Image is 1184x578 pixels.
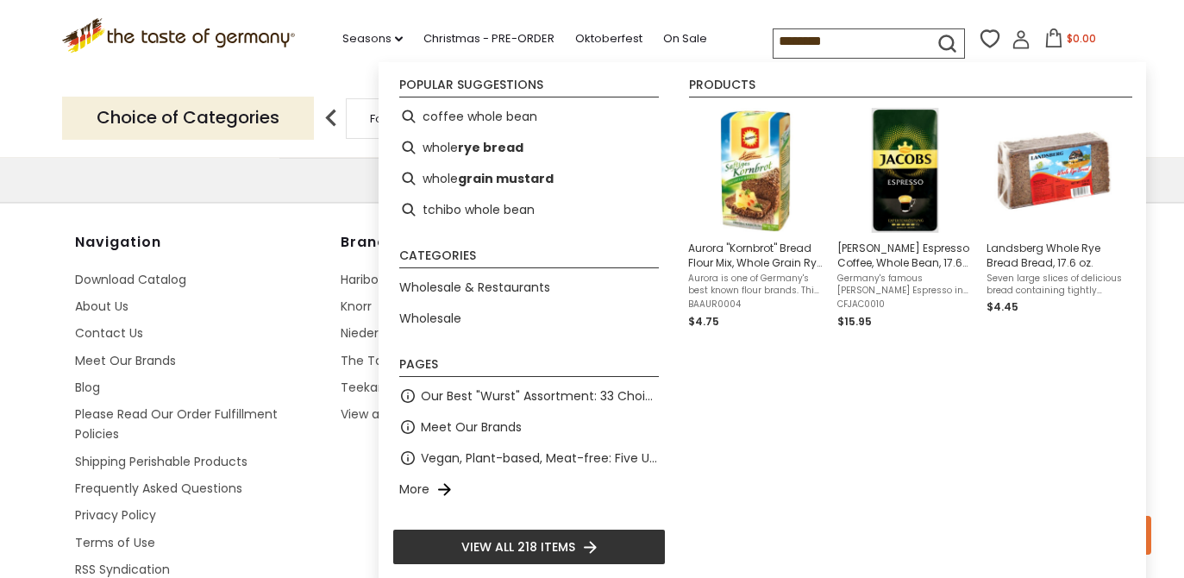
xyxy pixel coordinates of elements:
button: $0.00 [1034,28,1107,54]
li: Aurora "Kornbrot" Bread Flour Mix, Whole Grain Rye and Wheat, 17.5 oz [681,101,830,337]
img: previous arrow [314,101,348,135]
a: Food By Category [370,112,470,125]
li: Vegan, Plant-based, Meat-free: Five Up and Coming Brands [392,443,666,474]
h4: Navigation [75,234,323,251]
li: Landsberg Whole Rye Bread Bread, 17.6 oz. [980,101,1129,337]
span: Aurora is one of Germany's best known flour brands. This bread making flour mix contains 50% whea... [688,273,824,297]
li: whole rye bread [392,132,666,163]
li: Wholesale & Restaurants [392,272,666,303]
a: Wholesale [399,309,461,329]
span: Seven large slices of delicious bread containing tightly packed whole rye meal and whole rye flou... [987,273,1122,297]
a: The Taste of Germany [341,352,479,369]
span: $4.45 [987,299,1018,314]
a: Teekanne [341,379,401,396]
span: CFJAC0010 [837,298,973,311]
span: [PERSON_NAME] Espresso Coffee, Whole Bean, 17.6 oz. [837,241,973,270]
li: Products [689,79,1132,97]
a: Jacobs Kroenung whole bean espresso[PERSON_NAME] Espresso Coffee, Whole Bean, 17.6 oz.Germany's f... [837,108,973,330]
a: Christmas - PRE-ORDER [423,29,554,48]
a: Blog [75,379,100,396]
li: View all 218 items [392,529,666,565]
img: Jacobs Kroenung whole bean espresso [843,108,968,233]
a: View all [341,405,385,423]
li: Popular suggestions [399,79,659,97]
a: Seasons [342,29,403,48]
li: coffee whole bean [392,101,666,132]
a: Download Catalog [75,271,186,288]
a: Our Best "Wurst" Assortment: 33 Choices For The Grillabend [421,386,659,406]
a: Oktoberfest [575,29,642,48]
a: Frequently Asked Questions [75,480,242,497]
span: Germany's famous [PERSON_NAME] Espresso in whole beans. Enjoy a bag of expertly roasted coffee be... [837,273,973,297]
a: Shipping Perishable Products [75,453,247,470]
span: $0.00 [1067,31,1096,46]
a: Wholesale & Restaurants [399,278,550,298]
li: Our Best "Wurst" Assortment: 33 Choices For The Grillabend [392,380,666,412]
span: Landsberg Whole Rye Bread Bread, 17.6 oz. [987,241,1122,270]
li: More [392,474,666,505]
li: Categories [399,249,659,268]
span: BAAUR0004 [688,298,824,311]
span: $15.95 [837,314,872,329]
span: View all 218 items [461,537,575,556]
li: Pages [399,358,659,377]
a: Haribo [341,271,379,288]
li: Jacobs Espresso Coffee, Whole Bean, 17.6 oz. [830,101,980,337]
a: About Us [75,298,128,315]
a: Contact Us [75,324,143,342]
a: Meet Our Brands [421,418,522,437]
a: Please Read Our Order Fulfillment Policies [75,405,278,443]
a: Niederegger [341,324,414,342]
a: Terms of Use [75,534,155,551]
li: Meet Our Brands [392,412,666,443]
a: Aurora "Kornbrot" Bread Flour Mix, Whole Grain Rye and Wheat, 17.5 ozAurora is one of Germany's b... [688,108,824,330]
span: Aurora "Kornbrot" Bread Flour Mix, Whole Grain Rye and Wheat, 17.5 oz [688,241,824,270]
p: Choice of Categories [62,97,314,139]
a: Vegan, Plant-based, Meat-free: Five Up and Coming Brands [421,449,659,468]
a: RSS Syndication [75,561,170,578]
b: grain mustard [458,169,554,189]
a: On Sale [663,29,707,48]
a: Knorr [341,298,372,315]
b: rye bread [458,138,523,158]
a: Landsberg Whole Rye BreadLandsberg Whole Rye Bread Bread, 17.6 oz.Seven large slices of delicious... [987,108,1122,330]
span: $4.75 [688,314,719,329]
li: tchibo whole bean [392,194,666,225]
h4: Brands [341,234,589,251]
img: Landsberg Whole Rye Bread [992,108,1117,233]
a: Privacy Policy [75,506,156,524]
li: whole grain mustard [392,163,666,194]
li: Wholesale [392,303,666,334]
a: Meet Our Brands [75,352,176,369]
